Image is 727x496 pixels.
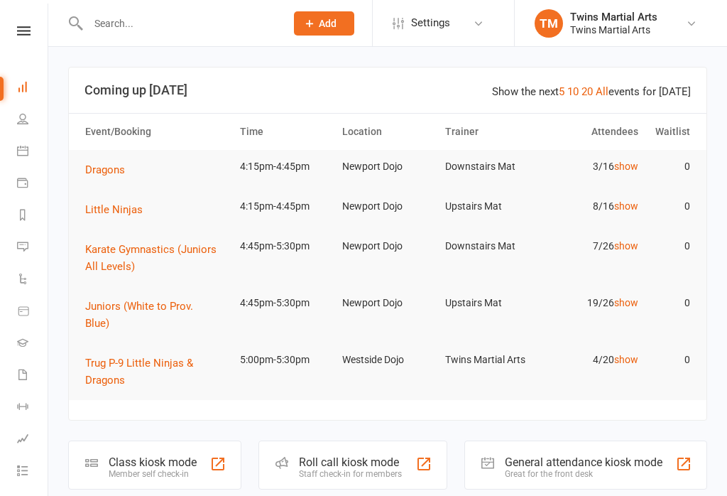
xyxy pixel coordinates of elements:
td: 5:00pm-5:30pm [234,343,337,377]
span: Settings [411,7,450,39]
td: 0 [645,230,696,263]
td: 4:45pm-5:30pm [234,230,337,263]
td: 0 [645,150,696,183]
button: Little Ninjas [85,201,153,218]
td: Downstairs Mat [439,150,542,183]
button: Juniors (White to Prov. Blue) [85,298,227,332]
td: 7/26 [542,230,645,263]
h3: Coming up [DATE] [84,83,691,97]
th: Location [336,114,439,150]
div: Show the next events for [DATE] [492,83,691,100]
div: Member self check-in [109,469,197,479]
td: Upstairs Mat [439,286,542,320]
th: Trainer [439,114,542,150]
a: People [17,104,49,136]
td: Newport Dojo [336,190,439,223]
a: show [614,200,638,212]
td: 8/16 [542,190,645,223]
td: 0 [645,343,696,377]
div: Twins Martial Arts [570,11,657,23]
button: Add [294,11,354,36]
a: All [596,85,608,98]
a: Payments [17,168,49,200]
td: Newport Dojo [336,230,439,263]
div: Roll call kiosk mode [299,455,402,469]
a: show [614,161,638,172]
a: show [614,354,638,365]
td: Newport Dojo [336,286,439,320]
td: 19/26 [542,286,645,320]
span: Dragons [85,163,125,176]
th: Event/Booking [79,114,234,150]
div: TM [535,9,563,38]
button: Karate Gymnastics (Juniors All Levels) [85,241,227,275]
input: Search... [84,14,275,33]
div: Class kiosk mode [109,455,197,469]
a: Assessments [17,424,49,456]
a: 10 [567,85,579,98]
td: Westside Dojo [336,343,439,377]
span: Little Ninjas [85,203,143,216]
td: 0 [645,286,696,320]
a: Calendar [17,136,49,168]
td: Upstairs Mat [439,190,542,223]
div: Twins Martial Arts [570,23,657,36]
td: 3/16 [542,150,645,183]
th: Time [234,114,337,150]
span: Juniors (White to Prov. Blue) [85,300,193,330]
span: Add [319,18,337,29]
a: show [614,240,638,252]
td: 4/20 [542,343,645,377]
a: 5 [559,85,564,98]
th: Waitlist [645,114,696,150]
a: 20 [581,85,593,98]
td: Newport Dojo [336,150,439,183]
td: Twins Martial Arts [439,343,542,377]
td: 4:15pm-4:45pm [234,150,337,183]
a: Dashboard [17,72,49,104]
div: Great for the front desk [505,469,662,479]
div: Staff check-in for members [299,469,402,479]
td: 0 [645,190,696,223]
a: Reports [17,200,49,232]
button: Dragons [85,161,135,178]
span: Trug P-9 Little Ninjas & Dragons [85,357,193,387]
td: Downstairs Mat [439,230,542,263]
td: 4:45pm-5:30pm [234,286,337,320]
button: Trug P-9 Little Ninjas & Dragons [85,355,227,389]
div: General attendance kiosk mode [505,455,662,469]
a: Product Sales [17,296,49,328]
span: Karate Gymnastics (Juniors All Levels) [85,243,217,273]
th: Attendees [542,114,645,150]
td: 4:15pm-4:45pm [234,190,337,223]
a: show [614,297,638,308]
